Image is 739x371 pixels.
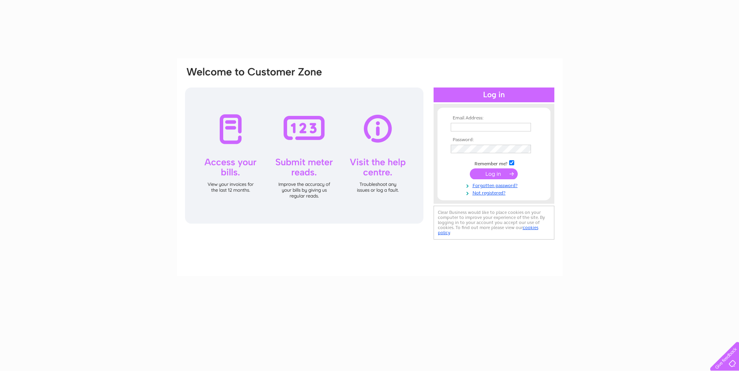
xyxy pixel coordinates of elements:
[449,115,539,121] th: Email Address:
[451,181,539,189] a: Forgotten password?
[438,225,538,235] a: cookies policy
[434,206,554,240] div: Clear Business would like to place cookies on your computer to improve your experience of the sit...
[449,137,539,143] th: Password:
[449,159,539,167] td: Remember me?
[451,189,539,196] a: Not registered?
[470,168,518,179] input: Submit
